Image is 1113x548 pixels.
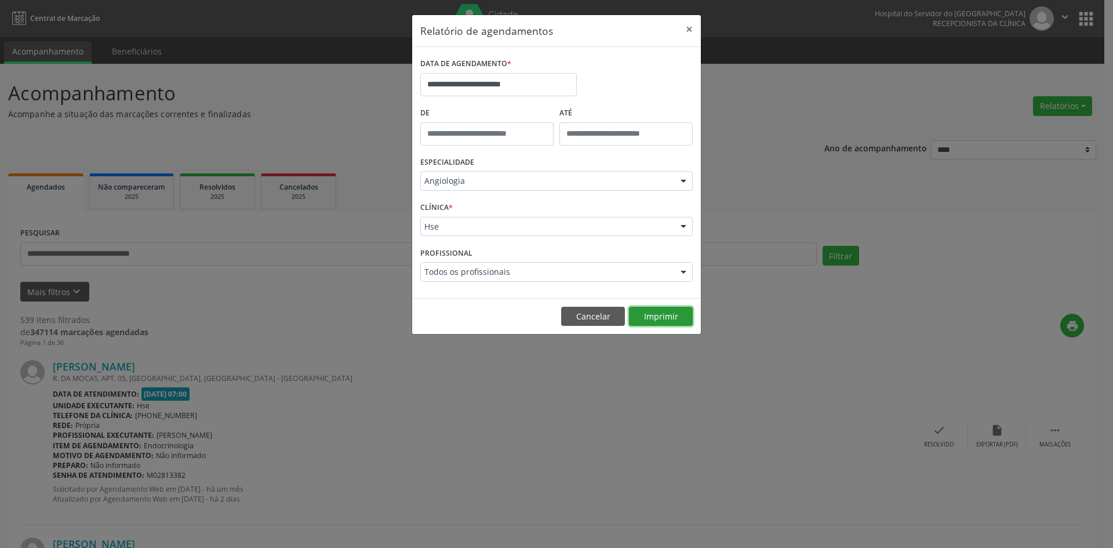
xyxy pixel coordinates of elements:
[420,104,554,122] label: De
[424,175,669,187] span: Angiologia
[678,15,701,43] button: Close
[420,23,553,38] h5: Relatório de agendamentos
[420,55,511,73] label: DATA DE AGENDAMENTO
[420,199,453,217] label: CLÍNICA
[559,104,693,122] label: ATÉ
[561,307,625,326] button: Cancelar
[420,244,472,262] label: PROFISSIONAL
[424,221,669,233] span: Hse
[424,266,669,278] span: Todos os profissionais
[420,154,474,172] label: ESPECIALIDADE
[629,307,693,326] button: Imprimir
